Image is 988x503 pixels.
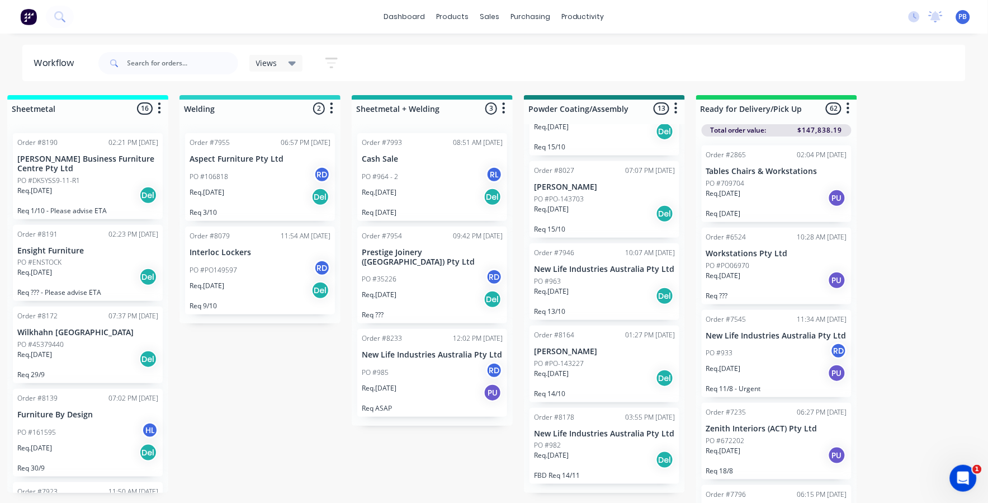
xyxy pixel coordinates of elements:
[797,490,847,500] div: 06:15 PM [DATE]
[190,248,330,257] p: Interloc Lockers
[625,330,675,340] div: 01:27 PM [DATE]
[362,172,398,182] p: PO #964 - 2
[797,150,847,160] div: 02:04 PM [DATE]
[534,286,569,297] p: Req. [DATE]
[534,347,675,356] p: [PERSON_NAME]
[17,267,52,278] p: Req. [DATE]
[505,8,556,25] div: purchasing
[706,167,847,176] p: Tables Chairs & Workstations
[185,227,335,314] div: Order #807911:54 AM [DATE]Interloc LockersPO #PO149597RDReq.[DATE]DelReq 9/10
[139,350,157,368] div: Del
[17,176,80,186] p: PO #DK5YSS9-11-R1
[17,427,56,438] p: PO #161595
[486,166,503,183] div: RL
[362,248,503,267] p: Prestige Joinery ([GEOGRAPHIC_DATA]) Pty Ltd
[702,403,852,480] div: Order #723506:27 PM [DATE]Zenith Interiors (ACT) Pty LtdPO #672202Req.[DATE]PUReq 18/8
[20,8,37,25] img: Factory
[556,8,610,25] div: productivity
[17,311,58,321] div: Order #8172
[706,490,746,500] div: Order #7796
[139,444,157,462] div: Del
[534,330,574,340] div: Order #8164
[534,359,584,369] p: PO #PO-143227
[950,465,977,492] iframe: Intercom live chat
[190,302,330,310] p: Req 9/10
[830,342,847,359] div: RD
[534,429,675,439] p: New Life Industries Australia Pty Ltd
[706,189,741,199] p: Req. [DATE]
[534,265,675,274] p: New Life Industries Australia Pty Ltd
[534,471,675,480] p: FBD Req 14/11
[656,369,674,387] div: Del
[17,257,62,267] p: PO #ENSTOCK
[706,314,746,325] div: Order #7545
[534,248,574,258] div: Order #7946
[706,209,847,218] p: Req [DATE]
[256,57,277,69] span: Views
[453,138,503,148] div: 08:51 AM [DATE]
[484,384,502,402] div: PU
[484,290,502,308] div: Del
[362,404,503,412] p: Req ASAP
[797,407,847,417] div: 06:27 PM [DATE]
[141,422,158,439] div: HL
[34,57,79,70] div: Workflow
[534,166,574,176] div: Order #8027
[13,307,163,383] div: Order #817207:37 PM [DATE]Wilkhahn [GEOGRAPHIC_DATA]PO #45379440Req.[DATE]DelReq 29/9
[362,274,396,284] p: PO #35226
[190,154,330,164] p: Aspect Furniture Pty Ltd
[362,154,503,164] p: Cash Sale
[108,393,158,403] div: 07:02 PM [DATE]
[828,189,846,207] div: PU
[13,133,163,219] div: Order #819002:21 PM [DATE][PERSON_NAME] Business Furniture Centre Pty LtdPO #DK5YSS9-11-R1Req.[DA...
[656,205,674,223] div: Del
[625,412,675,422] div: 03:55 PM [DATE]
[17,246,158,256] p: Ensight Furniture
[959,12,967,22] span: PB
[108,229,158,239] div: 02:23 PM [DATE]
[108,138,158,148] div: 02:21 PM [DATE]
[362,187,396,198] p: Req. [DATE]
[534,194,584,204] p: PO #PO-143703
[706,407,746,417] div: Order #7235
[706,178,745,189] p: PO #709704
[798,125,843,135] span: $147,838.19
[530,408,679,485] div: Order #817803:55 PM [DATE]New Life Industries Australia Pty LtdPO #982Req.[DATE]DelFBD Req 14/11
[17,328,158,337] p: Wilkhahn [GEOGRAPHIC_DATA]
[534,369,569,379] p: Req. [DATE]
[17,206,158,215] p: Req 1/10 - Please advise ETA
[702,310,852,398] div: Order #754511:34 AM [DATE]New Life Industries Australia Pty LtdPO #933RDReq.[DATE]PUReq 11/8 - Ur...
[139,186,157,204] div: Del
[17,443,52,453] p: Req. [DATE]
[362,333,402,344] div: Order #8233
[453,333,503,344] div: 12:02 PM [DATE]
[362,311,503,319] p: Req ???
[190,208,330,217] p: Req 3/10
[108,487,158,497] div: 11:50 AM [DATE]
[534,225,675,233] p: Req 15/10
[534,440,561,450] p: PO #982
[17,410,158,420] p: Furniture By Design
[534,450,569,460] p: Req. [DATE]
[534,204,569,214] p: Req. [DATE]
[281,138,330,148] div: 06:57 PM [DATE]
[17,229,58,239] div: Order #8191
[656,287,674,305] div: Del
[17,487,58,497] div: Order #7923
[828,446,846,464] div: PU
[127,52,238,74] input: Search for orders...
[534,307,675,316] p: Req 13/10
[190,281,224,291] p: Req. [DATE]
[357,329,507,417] div: Order #823312:02 PM [DATE]New Life Industries Australia Pty LtdPO #985RDReq.[DATE]PUReq ASAP
[378,8,431,25] a: dashboard
[484,188,502,206] div: Del
[973,465,982,474] span: 1
[625,248,675,258] div: 10:07 AM [DATE]
[486,362,503,379] div: RD
[625,166,675,176] div: 07:07 PM [DATE]
[314,260,330,276] div: RD
[13,389,163,477] div: Order #813907:02 PM [DATE]Furniture By DesignPO #161595HLReq.[DATE]DelReq 30/9
[17,138,58,148] div: Order #8190
[17,340,64,350] p: PO #45379440
[190,172,228,182] p: PO #106818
